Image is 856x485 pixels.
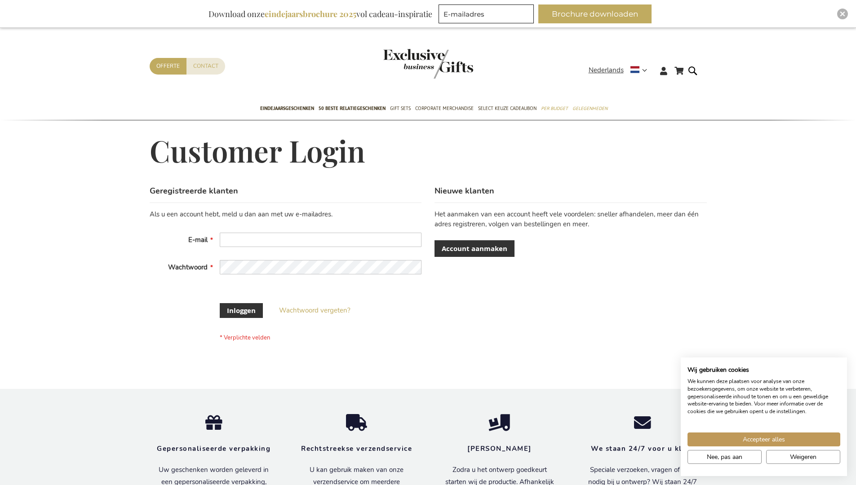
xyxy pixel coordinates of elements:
[591,444,694,453] strong: We staan 24/7 voor u klaar
[383,49,473,79] img: Exclusive Business gifts logo
[572,104,608,113] span: Gelegenheden
[687,432,840,446] button: Accepteer alle cookies
[220,303,263,318] button: Inloggen
[766,450,840,464] button: Alle cookies weigeren
[260,104,314,113] span: Eindejaarsgeschenken
[319,104,386,113] span: 50 beste relatiegeschenken
[150,185,238,196] strong: Geregistreerde klanten
[442,244,507,253] span: Account aanmaken
[439,4,537,26] form: marketing offers and promotions
[220,233,421,247] input: E-mail
[204,4,436,23] div: Download onze vol cadeau-inspiratie
[541,104,568,113] span: Per Budget
[227,306,256,315] span: Inloggen
[383,49,428,79] a: store logo
[837,9,848,19] div: Close
[415,104,474,113] span: Corporate Merchandise
[687,366,840,374] h2: Wij gebruiken cookies
[687,378,840,415] p: We kunnen deze plaatsen voor analyse van onze bezoekersgegevens, om onze website te verbeteren, g...
[150,210,421,219] div: Als u een account hebt, meld u dan aan met uw e-mailadres.
[279,306,350,315] a: Wachtwoord vergeten?
[790,452,816,462] span: Weigeren
[478,104,537,113] span: Select Keuze Cadeaubon
[435,210,706,229] p: Het aanmaken van een account heeft vele voordelen: sneller afhandelen, meer dan één adres registr...
[589,65,653,75] div: Nederlands
[538,4,652,23] button: Brochure downloaden
[150,131,365,170] span: Customer Login
[390,104,411,113] span: Gift Sets
[435,240,514,257] a: Account aanmaken
[743,435,785,444] span: Accepteer alles
[150,58,186,75] a: Offerte
[435,185,494,196] strong: Nieuwe klanten
[168,263,208,272] span: Wachtwoord
[157,444,271,453] strong: Gepersonaliseerde verpakking
[589,65,624,75] span: Nederlands
[707,452,742,462] span: Nee, pas aan
[687,450,762,464] button: Pas cookie voorkeuren aan
[840,11,845,17] img: Close
[301,444,412,453] strong: Rechtstreekse verzendservice
[265,9,356,19] b: eindejaarsbrochure 2025
[439,4,534,23] input: E-mailadres
[467,444,532,453] strong: [PERSON_NAME]
[186,58,225,75] a: Contact
[188,235,208,244] span: E-mail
